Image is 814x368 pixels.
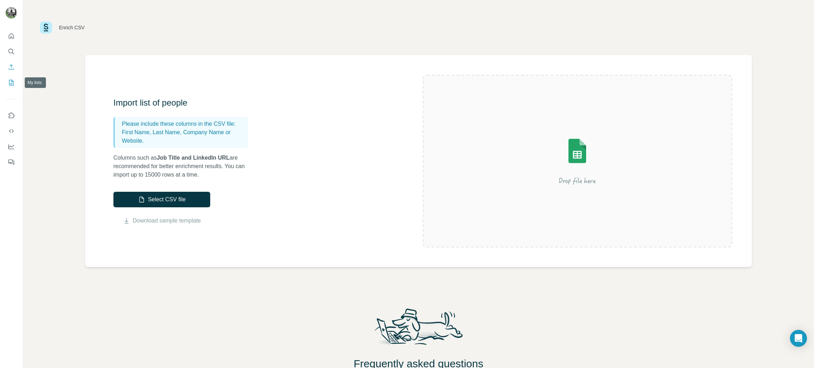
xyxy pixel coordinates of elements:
button: Use Surfe API [6,125,17,137]
button: Dashboard [6,140,17,153]
button: Select CSV file [113,192,210,207]
img: Avatar [6,7,17,18]
div: Open Intercom Messenger [790,330,807,347]
p: Please include these columns in the CSV file: [122,120,245,128]
p: Columns such as are recommended for better enrichment results. You can import up to 15000 rows at... [113,154,255,179]
div: Enrich CSV [59,24,84,31]
span: Job Title and LinkedIn URL [157,155,230,161]
img: Surfe Mascot Illustration [368,307,470,352]
button: Use Surfe on LinkedIn [6,109,17,122]
button: Search [6,45,17,58]
img: Surfe Illustration - Drop file here or select below [514,119,641,203]
button: Feedback [6,156,17,168]
a: Download sample template [133,216,201,225]
button: My lists [6,76,17,89]
img: Surfe Logo [40,22,52,34]
button: Quick start [6,30,17,42]
button: Download sample template [113,216,210,225]
h3: Import list of people [113,97,255,108]
button: Enrich CSV [6,61,17,73]
p: First Name, Last Name, Company Name or Website. [122,128,245,145]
